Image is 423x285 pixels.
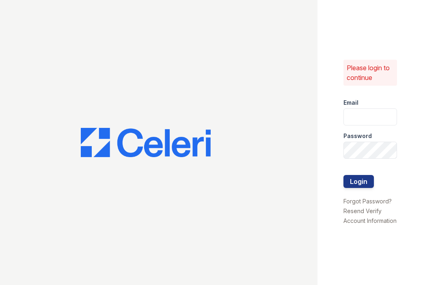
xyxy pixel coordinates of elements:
a: Forgot Password? [343,198,392,205]
button: Login [343,175,374,188]
img: CE_Logo_Blue-a8612792a0a2168367f1c8372b55b34899dd931a85d93a1a3d3e32e68fde9ad4.png [81,128,211,157]
p: Please login to continue [347,63,394,82]
a: Resend Verify Account Information [343,207,397,224]
label: Email [343,99,358,107]
label: Password [343,132,372,140]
